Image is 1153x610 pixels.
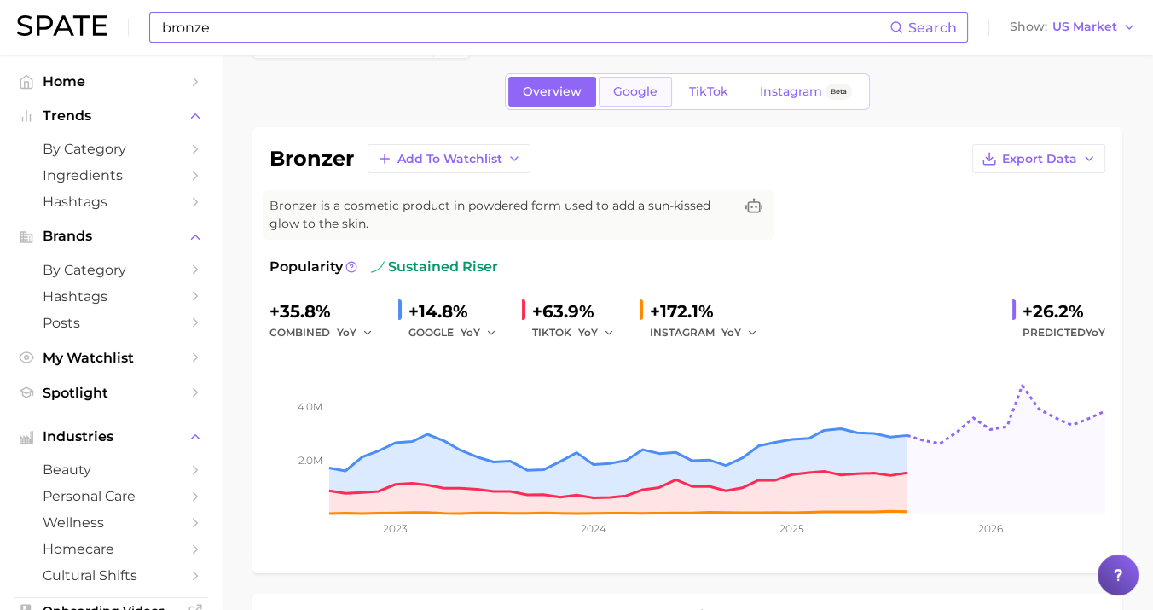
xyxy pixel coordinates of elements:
[160,13,889,42] input: Search here for a brand, industry, or ingredient
[17,15,107,36] img: SPATE
[461,322,497,343] button: YoY
[408,298,508,325] div: +14.8%
[599,77,672,107] a: Google
[43,288,179,305] span: Hashtags
[43,108,179,124] span: Trends
[43,262,179,278] span: by Category
[1086,326,1105,339] span: YoY
[779,522,804,535] tspan: 2025
[523,84,582,99] span: Overview
[337,325,356,340] span: YoY
[269,197,733,233] span: Bronzer is a cosmetic product in powdered form used to add a sun-kissed glow to the skin.
[371,257,498,277] span: sustained riser
[397,152,502,166] span: Add to Watchlist
[745,77,866,107] a: InstagramBeta
[978,522,1003,535] tspan: 2026
[14,509,208,536] a: wellness
[578,325,598,340] span: YoY
[675,77,743,107] a: TikTok
[721,325,741,340] span: YoY
[14,162,208,189] a: Ingredients
[760,84,822,99] span: Instagram
[43,514,179,531] span: wellness
[532,322,626,343] div: TIKTOK
[269,298,385,325] div: +35.8%
[43,350,179,366] span: My Watchlist
[532,298,626,325] div: +63.9%
[1023,298,1105,325] div: +26.2%
[408,322,508,343] div: GOOGLE
[508,77,596,107] a: Overview
[368,144,530,173] button: Add to Watchlist
[269,257,343,277] span: Popularity
[14,536,208,562] a: homecare
[43,141,179,157] span: by Category
[14,562,208,589] a: cultural shifts
[43,73,179,90] span: Home
[43,429,179,444] span: Industries
[650,322,769,343] div: INSTAGRAM
[43,488,179,504] span: personal care
[689,84,728,99] span: TikTok
[14,224,208,249] button: Brands
[1002,152,1077,166] span: Export Data
[14,68,208,95] a: Home
[43,385,179,401] span: Spotlight
[14,483,208,509] a: personal care
[14,456,208,483] a: beauty
[581,522,606,535] tspan: 2024
[14,103,208,129] button: Trends
[337,322,374,343] button: YoY
[43,462,179,478] span: beauty
[43,315,179,331] span: Posts
[371,260,385,274] img: sustained riser
[14,380,208,406] a: Spotlight
[578,322,615,343] button: YoY
[908,20,957,36] span: Search
[14,345,208,371] a: My Watchlist
[14,257,208,283] a: by Category
[43,541,179,557] span: homecare
[1010,22,1047,32] span: Show
[613,84,658,99] span: Google
[43,167,179,183] span: Ingredients
[1023,322,1105,343] span: Predicted
[1052,22,1117,32] span: US Market
[14,189,208,215] a: Hashtags
[43,229,179,244] span: Brands
[14,310,208,336] a: Posts
[383,522,408,535] tspan: 2023
[14,424,208,450] button: Industries
[269,148,354,169] h1: bronzer
[461,325,480,340] span: YoY
[269,322,385,343] div: combined
[831,84,847,99] span: Beta
[721,322,758,343] button: YoY
[14,283,208,310] a: Hashtags
[1005,16,1140,38] button: ShowUS Market
[972,144,1105,173] button: Export Data
[650,298,769,325] div: +172.1%
[14,136,208,162] a: by Category
[43,194,179,210] span: Hashtags
[43,567,179,584] span: cultural shifts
